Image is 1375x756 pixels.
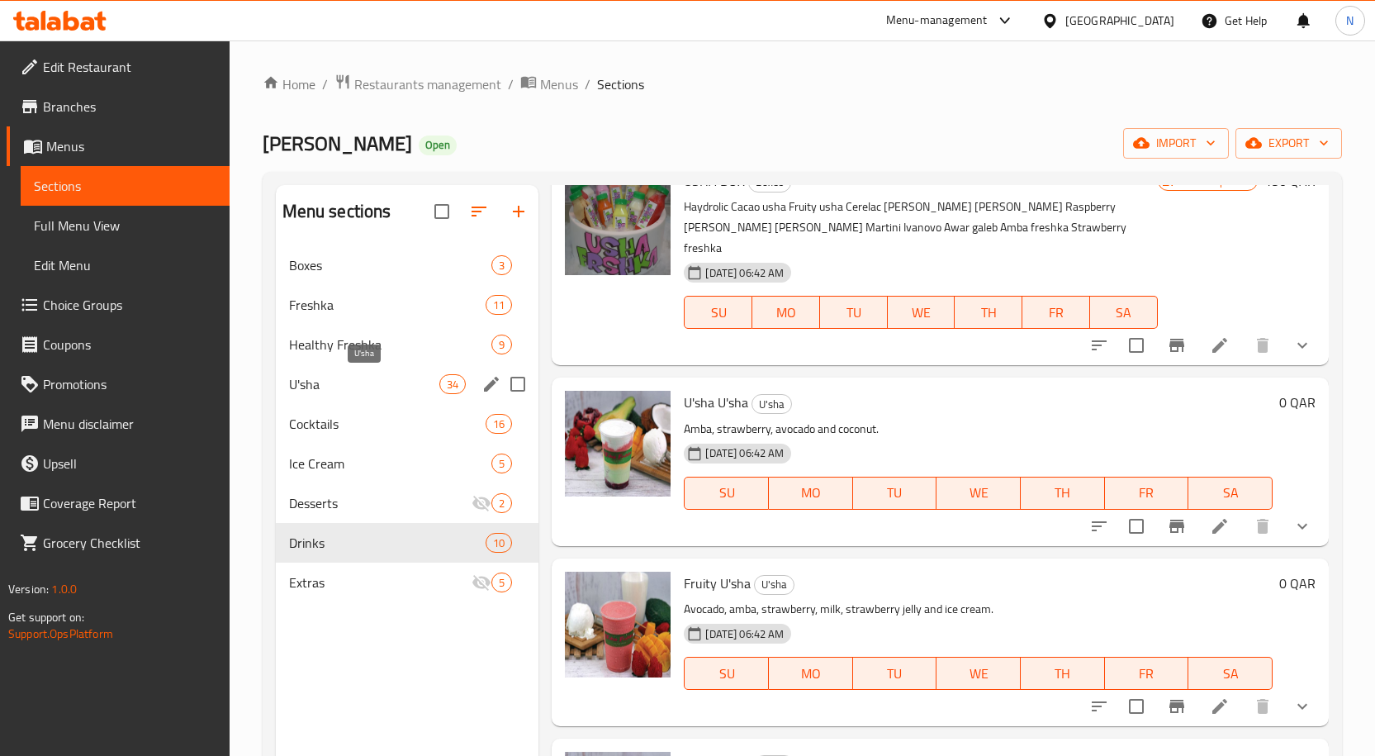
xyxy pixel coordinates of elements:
[769,477,853,510] button: MO
[585,74,590,94] li: /
[691,481,762,505] span: SU
[34,216,216,235] span: Full Menu View
[289,374,440,394] span: U'sha
[1079,506,1119,546] button: sort-choices
[276,364,539,404] div: U'sha34edit
[820,296,888,329] button: TU
[8,578,49,600] span: Version:
[491,255,512,275] div: items
[46,136,216,156] span: Menus
[699,626,790,642] span: [DATE] 06:42 AM
[43,57,216,77] span: Edit Restaurant
[43,454,216,473] span: Upsell
[1283,326,1322,365] button: show more
[1021,657,1105,690] button: TH
[1210,516,1230,536] a: Edit menu item
[1119,328,1154,363] span: Select to update
[1027,662,1098,686] span: TH
[7,444,230,483] a: Upsell
[936,657,1021,690] button: WE
[43,335,216,354] span: Coupons
[691,301,746,325] span: SU
[479,372,504,397] button: edit
[520,74,578,95] a: Menus
[1283,506,1322,546] button: show more
[289,454,492,473] span: Ice Cream
[492,258,511,273] span: 3
[440,377,465,392] span: 34
[699,445,790,461] span: [DATE] 06:42 AM
[1136,133,1216,154] span: import
[827,301,881,325] span: TU
[759,301,813,325] span: MO
[684,390,748,415] span: U'sha U'sha
[1157,506,1197,546] button: Branch-specific-item
[684,197,1157,259] p: Haydrolic Cacao usha Fruity usha Cerelac [PERSON_NAME] [PERSON_NAME] Raspberry [PERSON_NAME] [PER...
[508,74,514,94] li: /
[289,533,486,553] span: Drinks
[7,47,230,87] a: Edit Restaurant
[1119,509,1154,544] span: Select to update
[43,97,216,116] span: Branches
[752,296,820,329] button: MO
[1279,391,1316,414] h6: 0 QAR
[7,523,230,563] a: Grocery Checklist
[1188,657,1273,690] button: SA
[684,599,1273,620] p: Avocado, amba, strawberry, milk, strawberry jelly and ice cream.
[1123,128,1229,159] button: import
[289,493,472,513] div: Desserts
[1157,687,1197,726] button: Branch-specific-item
[486,295,512,315] div: items
[1346,12,1354,30] span: N
[491,335,512,354] div: items
[492,456,511,472] span: 5
[7,364,230,404] a: Promotions
[7,126,230,166] a: Menus
[282,199,391,224] h2: Menu sections
[21,245,230,285] a: Edit Menu
[1079,687,1119,726] button: sort-choices
[492,337,511,353] span: 9
[597,74,644,94] span: Sections
[1235,128,1342,159] button: export
[276,285,539,325] div: Freshka11
[860,662,931,686] span: TU
[499,192,538,231] button: Add section
[7,325,230,364] a: Coupons
[1210,335,1230,355] a: Edit menu item
[7,404,230,444] a: Menu disclaimer
[492,575,511,591] span: 5
[276,523,539,563] div: Drinks10
[34,255,216,275] span: Edit Menu
[43,414,216,434] span: Menu disclaimer
[1105,477,1189,510] button: FR
[1249,133,1329,154] span: export
[263,74,1342,95] nav: breadcrumb
[289,255,492,275] span: Boxes
[459,192,499,231] span: Sort sections
[684,657,769,690] button: SU
[43,295,216,315] span: Choice Groups
[1243,687,1283,726] button: delete
[1090,296,1158,329] button: SA
[276,325,539,364] div: Healthy Freshka9
[276,245,539,285] div: Boxes3
[472,573,491,592] svg: Inactive section
[491,454,512,473] div: items
[486,533,512,553] div: items
[7,483,230,523] a: Coverage Report
[486,535,511,551] span: 10
[1210,697,1230,716] a: Edit menu item
[894,301,949,325] span: WE
[334,74,501,95] a: Restaurants management
[955,296,1022,329] button: TH
[1279,572,1316,595] h6: 0 QAR
[263,125,412,162] span: [PERSON_NAME]
[684,477,769,510] button: SU
[684,419,1273,440] p: Amba, strawberry, avocado and coconut.
[486,414,512,434] div: items
[43,493,216,513] span: Coverage Report
[699,265,790,281] span: [DATE] 06:42 AM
